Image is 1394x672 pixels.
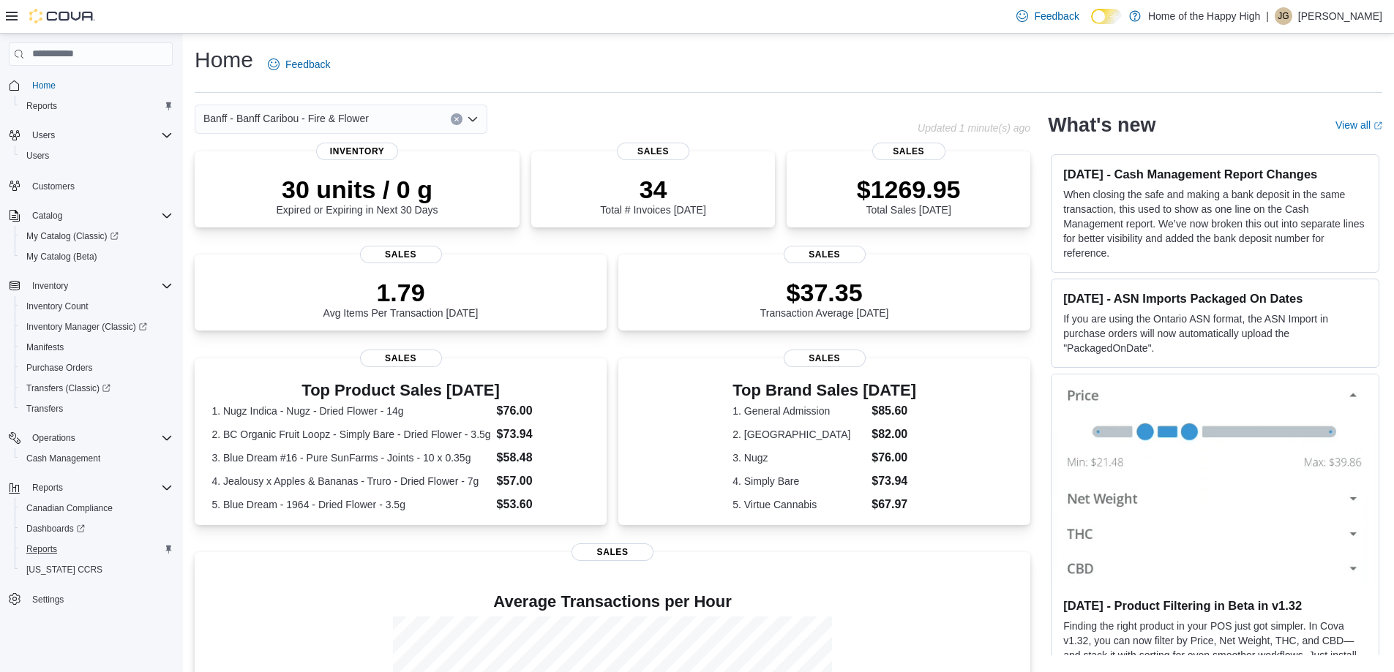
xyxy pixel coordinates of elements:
[26,100,57,112] span: Reports
[211,404,490,418] dt: 1. Nugz Indica - Nugz - Dried Flower - 14g
[1374,121,1382,130] svg: External link
[497,402,590,420] dd: $76.00
[26,277,173,295] span: Inventory
[872,472,916,490] dd: $73.94
[26,429,81,447] button: Operations
[9,69,173,648] nav: Complex example
[1275,7,1292,25] div: Joseph Guttridge
[918,122,1030,134] p: Updated 1 minute(s) ago
[32,129,55,141] span: Users
[15,358,179,378] button: Purchase Orders
[15,246,179,267] button: My Catalog (Beta)
[26,523,85,535] span: Dashboards
[32,210,62,222] span: Catalog
[323,278,479,319] div: Avg Items Per Transaction [DATE]
[20,561,173,578] span: Washington CCRS
[1148,7,1260,25] p: Home of the Happy High
[26,479,69,497] button: Reports
[26,207,68,224] button: Catalog
[32,80,56,91] span: Home
[20,339,173,356] span: Manifests
[1063,187,1367,260] p: When closing the safe and making a bank deposit in the same transaction, this used to show as one...
[1278,7,1289,25] span: JG
[732,497,866,512] dt: 5. Virtue Cannabis
[20,227,173,245] span: My Catalog (Classic)
[203,110,369,127] span: Banff - Banff Caribou - Fire & Flower
[20,359,99,377] a: Purchase Orders
[857,175,961,216] div: Total Sales [DATE]
[15,226,179,246] a: My Catalog (Classic)
[15,448,179,469] button: Cash Management
[760,278,889,319] div: Transaction Average [DATE]
[32,181,75,192] span: Customers
[1063,312,1367,355] p: If you are using the Ontario ASN format, the ASN Import in purchase orders will now automatically...
[497,449,590,467] dd: $58.48
[20,520,91,537] a: Dashboards
[20,147,173,165] span: Users
[20,318,153,336] a: Inventory Manager (Classic)
[20,339,70,356] a: Manifests
[20,540,63,558] a: Reports
[15,378,179,399] a: Transfers (Classic)
[1048,113,1155,137] h2: What's new
[15,518,179,539] a: Dashboards
[20,520,173,537] span: Dashboards
[497,472,590,490] dd: $57.00
[26,321,147,333] span: Inventory Manager (Classic)
[1091,24,1092,25] span: Dark Mode
[1011,1,1084,31] a: Feedback
[26,382,110,394] span: Transfers (Classic)
[497,496,590,513] dd: $53.60
[211,450,490,465] dt: 3. Blue Dream #16 - Pure SunFarms - Joints - 10 x 0.35g
[732,450,866,465] dt: 3. Nugz
[26,176,173,195] span: Customers
[617,143,690,160] span: Sales
[26,178,80,195] a: Customers
[732,474,866,488] dt: 4. Simply Bare
[15,96,179,116] button: Reports
[285,57,330,72] span: Feedback
[3,477,179,498] button: Reports
[277,175,438,204] p: 30 units / 0 g
[26,76,173,94] span: Home
[360,350,442,367] span: Sales
[29,9,95,23] img: Cova
[3,428,179,448] button: Operations
[3,75,179,96] button: Home
[20,248,173,265] span: My Catalog (Beta)
[20,380,173,397] span: Transfers (Classic)
[26,77,61,94] a: Home
[20,450,173,467] span: Cash Management
[872,426,916,443] dd: $82.00
[32,594,64,605] span: Settings
[572,543,653,561] span: Sales
[26,341,64,353] span: Manifests
[26,591,70,608] a: Settings
[784,350,866,367] span: Sales
[872,496,916,513] dd: $67.97
[497,426,590,443] dd: $73.94
[872,402,916,420] dd: $85.60
[20,400,69,418] a: Transfers
[20,450,106,467] a: Cash Management
[732,404,866,418] dt: 1. General Admission
[206,593,1019,611] h4: Average Transactions per Hour
[20,380,116,397] a: Transfers (Classic)
[26,150,49,162] span: Users
[26,301,89,312] span: Inventory Count
[211,427,490,442] dt: 2. BC Organic Fruit Loopz - Simply Bare - Dried Flower - 3.5g
[784,246,866,263] span: Sales
[1298,7,1382,25] p: [PERSON_NAME]
[1063,598,1367,613] h3: [DATE] - Product Filtering in Beta in v1.32
[20,540,173,558] span: Reports
[15,337,179,358] button: Manifests
[1034,9,1079,23] span: Feedback
[26,127,61,144] button: Users
[760,278,889,307] p: $37.35
[20,359,173,377] span: Purchase Orders
[1266,7,1269,25] p: |
[26,429,173,447] span: Operations
[26,479,173,497] span: Reports
[26,502,113,514] span: Canadian Compliance
[600,175,705,204] p: 34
